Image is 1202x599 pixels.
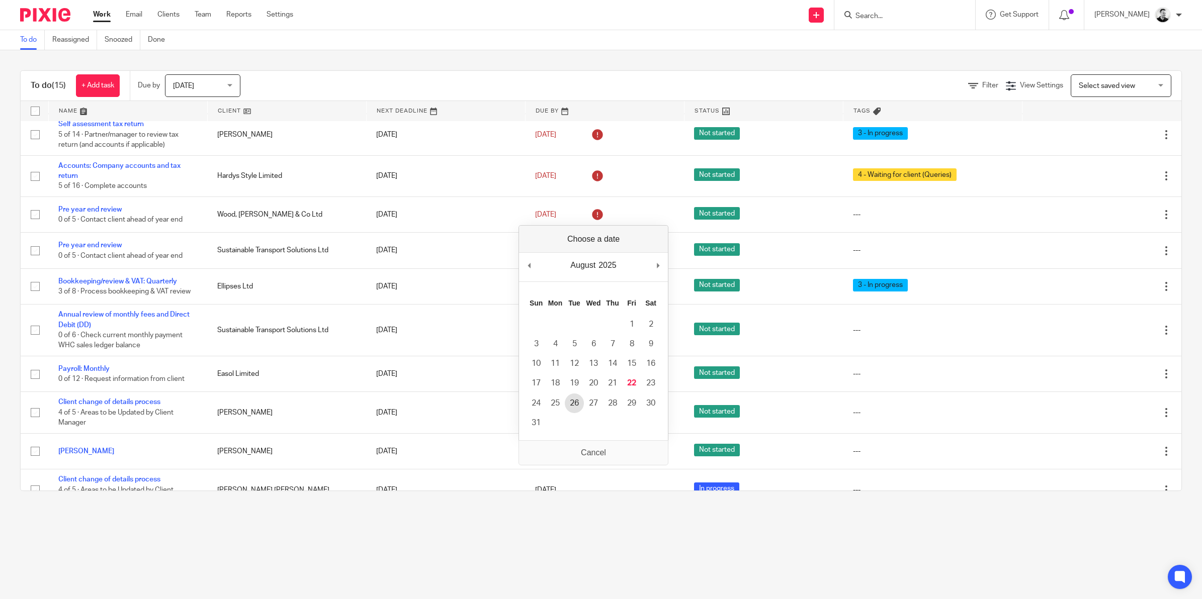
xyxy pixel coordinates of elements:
[854,12,945,21] input: Search
[694,323,740,335] span: Not started
[207,305,366,356] td: Sustainable Transport Solutions Ltd
[173,82,194,89] span: [DATE]
[853,446,1012,456] div: ---
[565,334,584,354] button: 5
[622,315,641,334] button: 1
[627,299,636,307] abbr: Friday
[366,305,525,356] td: [DATE]
[207,268,366,304] td: Ellipses Ltd
[597,258,618,273] div: 2025
[565,373,584,393] button: 19
[622,393,641,413] button: 29
[138,80,160,90] p: Due by
[694,243,740,256] span: Not started
[535,448,556,455] span: [DATE]
[366,114,525,155] td: [DATE]
[641,373,660,393] button: 23
[853,325,1012,335] div: ---
[20,30,45,50] a: To do
[535,131,556,138] span: [DATE]
[982,82,998,89] span: Filter
[694,444,740,456] span: Not started
[93,10,111,20] a: Work
[584,354,603,373] button: 13
[58,332,183,349] span: 0 of 6 · Check current monthly payment WHC sales ledger balance
[207,356,366,392] td: Easol Limited
[584,334,603,354] button: 6
[58,162,181,179] a: Accounts: Company accounts and tax return
[694,168,740,181] span: Not started
[546,334,565,354] button: 4
[565,393,584,413] button: 26
[853,108,871,114] span: Tags
[548,299,562,307] abbr: Monday
[366,469,525,511] td: [DATE]
[853,245,1012,255] div: ---
[641,354,660,373] button: 16
[58,288,191,295] span: 3 of 8 · Process bookkeeping & VAT review
[535,486,556,493] span: [DATE]
[207,197,366,233] td: Wood, [PERSON_NAME] & Co Ltd
[1155,7,1171,23] img: Dave_2025.jpg
[58,252,183,259] span: 0 of 5 · Contact client ahead of year end
[58,365,110,372] a: Payroll: Monthly
[366,392,525,433] td: [DATE]
[58,278,177,285] a: Bookkeeping/review & VAT: Quarterly
[853,408,1012,418] div: ---
[694,482,739,495] span: In progress
[694,207,740,220] span: Not started
[546,373,565,393] button: 18
[603,334,622,354] button: 7
[157,10,180,20] a: Clients
[524,258,534,273] button: Previous Month
[207,233,366,268] td: Sustainable Transport Solutions Ltd
[20,8,70,22] img: Pixie
[584,393,603,413] button: 27
[546,354,565,373] button: 11
[58,486,174,504] span: 4 of 5 · Areas to be Updated by Client Manager
[226,10,251,20] a: Reports
[530,299,543,307] abbr: Sunday
[569,258,597,273] div: August
[622,334,641,354] button: 8
[52,30,97,50] a: Reassigned
[1094,10,1150,20] p: [PERSON_NAME]
[622,354,641,373] button: 15
[1000,11,1039,18] span: Get Support
[535,172,556,179] span: [DATE]
[606,299,619,307] abbr: Thursday
[52,81,66,89] span: (15)
[207,392,366,433] td: [PERSON_NAME]
[527,334,546,354] button: 3
[853,279,908,291] span: 3 - In progress
[366,233,525,268] td: [DATE]
[207,469,366,511] td: [PERSON_NAME] [PERSON_NAME]
[641,334,660,354] button: 9
[641,393,660,413] button: 30
[366,197,525,233] td: [DATE]
[853,485,1012,495] div: ---
[568,299,580,307] abbr: Tuesday
[641,315,660,334] button: 2
[527,413,546,433] button: 31
[603,354,622,373] button: 14
[694,405,740,418] span: Not started
[645,299,656,307] abbr: Saturday
[603,393,622,413] button: 28
[58,398,160,406] a: Client change of details process
[853,369,1012,379] div: ---
[31,80,66,91] h1: To do
[58,311,190,328] a: Annual review of monthly fees and Direct Debit (DD)
[58,375,185,382] span: 0 of 12 · Request information from client
[126,10,142,20] a: Email
[694,279,740,291] span: Not started
[207,155,366,196] td: Hardys Style Limited
[58,183,147,190] span: 5 of 16 · Complete accounts
[207,433,366,469] td: [PERSON_NAME]
[546,393,565,413] button: 25
[58,216,183,223] span: 0 of 5 · Contact client ahead of year end
[603,373,622,393] button: 21
[267,10,293,20] a: Settings
[853,210,1012,220] div: ---
[565,354,584,373] button: 12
